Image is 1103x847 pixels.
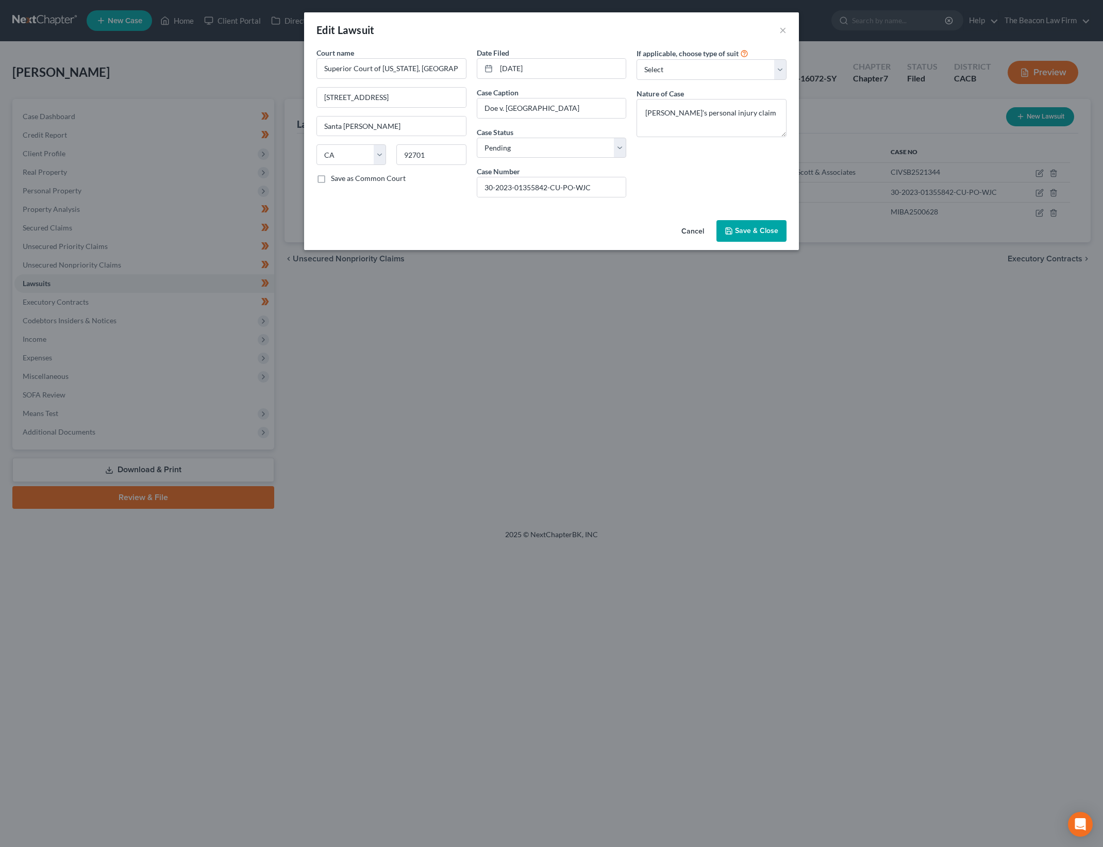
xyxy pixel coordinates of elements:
input: # [477,177,626,197]
span: Edit [316,24,336,36]
input: Enter zip... [396,144,466,165]
input: Enter address... [317,88,466,107]
div: Open Intercom Messenger [1068,812,1093,837]
label: Save as Common Court [331,173,406,184]
span: Court name [316,48,354,57]
label: If applicable, choose type of suit [637,48,739,59]
span: Case Status [477,128,513,137]
input: -- [477,98,626,118]
input: Enter city... [317,117,466,136]
label: Case Number [477,166,520,177]
label: Date Filed [477,47,509,58]
label: Case Caption [477,87,519,98]
button: Save & Close [716,220,787,242]
button: × [779,24,787,36]
span: Lawsuit [338,24,375,36]
input: Search court by name... [316,58,466,79]
input: MM/DD/YYYY [496,59,626,78]
label: Nature of Case [637,88,684,99]
button: Cancel [673,221,712,242]
span: Save & Close [735,226,778,235]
